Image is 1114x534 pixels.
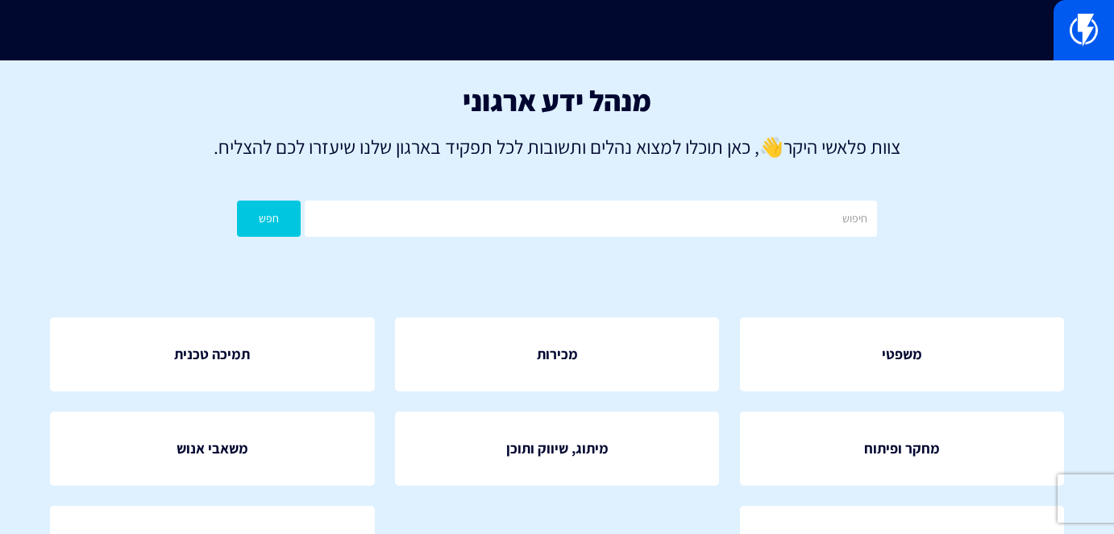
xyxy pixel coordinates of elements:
[24,85,1090,117] h1: מנהל ידע ארגוני
[740,317,1065,391] a: משפטי
[395,412,720,486] a: מיתוג, שיווק ותוכן
[174,344,250,365] span: תמיכה טכנית
[177,438,248,459] span: משאבי אנוש
[882,344,922,365] span: משפטי
[222,12,891,49] input: חיפוש מהיר...
[740,412,1065,486] a: מחקר ופיתוח
[506,438,609,459] span: מיתוג, שיווק ותוכן
[237,201,301,237] button: חפש
[537,344,578,365] span: מכירות
[395,317,720,391] a: מכירות
[864,438,940,459] span: מחקר ופיתוח
[759,134,784,159] strong: 👋
[24,133,1090,160] p: צוות פלאשי היקר , כאן תוכלו למצוא נהלים ותשובות לכל תפקיד בארגון שלנו שיעזרו לכם להצליח.
[50,412,375,486] a: משאבי אנוש
[305,201,876,237] input: חיפוש
[50,317,375,391] a: תמיכה טכנית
